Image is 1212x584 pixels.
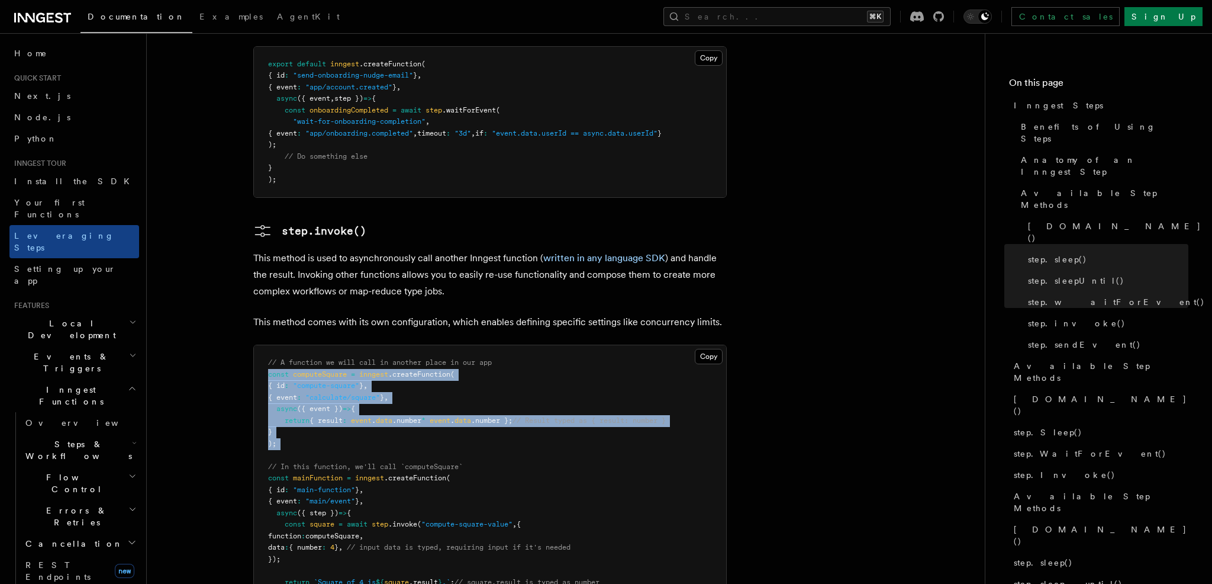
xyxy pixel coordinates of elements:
span: { event [268,83,297,91]
span: : [285,543,289,551]
span: step.invoke() [1028,317,1126,329]
span: // Do something else [285,152,368,161]
span: "app/account.created" [305,83,392,91]
span: Next.js [14,91,70,101]
span: , [359,486,363,494]
span: Home [14,47,47,59]
span: await [347,520,368,528]
a: Your first Functions [9,192,139,225]
span: async [276,405,297,413]
p: This method is used to asynchronously call another Inngest function ( ) and handle the result. In... [253,250,727,300]
span: step.sleep() [1014,557,1073,569]
a: Install the SDK [9,171,139,192]
a: step.sleep() [1009,552,1188,573]
span: . [372,416,376,425]
span: "main-function" [293,486,355,494]
span: Cancellation [21,538,123,550]
span: ( [496,106,500,114]
span: , [471,129,475,137]
span: 4 [330,543,334,551]
button: Inngest Functions [9,379,139,412]
span: "app/onboarding.completed" [305,129,413,137]
a: step.sleepUntil() [1023,270,1188,291]
a: Examples [192,4,270,32]
span: , [397,83,401,91]
span: , [426,117,430,126]
span: { event [268,129,297,137]
a: step.invoke() [253,222,366,240]
a: [DOMAIN_NAME]() [1009,389,1188,422]
span: step.sendEvent() [1028,339,1141,351]
span: }); [268,555,281,563]
span: { event [268,497,297,505]
span: step.sleepUntil() [1028,275,1124,287]
span: ({ event [297,94,330,102]
a: step.waitForEvent() [1023,291,1188,313]
span: step.waitForEvent() [1028,296,1205,308]
span: => [363,94,372,102]
span: { [517,520,521,528]
span: = [392,106,397,114]
span: = [339,520,343,528]
button: Flow Control [21,467,139,500]
button: Steps & Workflows [21,434,139,467]
span: ( [450,370,454,378]
a: step.Sleep() [1009,422,1188,443]
h4: On this page [1009,76,1188,95]
span: inngest [355,474,384,482]
span: } [359,381,363,390]
a: Setting up your app [9,258,139,291]
span: : [297,83,301,91]
span: Quick start [9,73,61,83]
span: , [384,393,388,402]
span: const [285,520,305,528]
a: Overview [21,412,139,434]
span: = [351,370,355,378]
a: AgentKit [270,4,347,32]
button: Cancellation [21,533,139,554]
span: : [446,129,450,137]
span: ( [421,60,426,68]
span: function [268,532,301,540]
span: Benefits of Using Steps [1021,121,1188,145]
span: step }) [334,94,363,102]
span: mainFunction [293,474,343,482]
span: { event [268,393,297,402]
span: "3d" [454,129,471,137]
span: const [268,474,289,482]
span: .createFunction [388,370,450,378]
span: { id [268,486,285,494]
button: Search...⌘K [663,7,891,26]
span: Available Step Methods [1014,360,1188,384]
span: event [430,416,450,425]
button: Errors & Retries [21,500,139,533]
span: "calculate/square" [305,393,380,402]
span: : [343,416,347,425]
button: Toggle dark mode [963,9,992,24]
span: { [347,509,351,517]
span: Errors & Retries [21,505,128,528]
a: Contact sales [1011,7,1120,26]
a: [DOMAIN_NAME]() [1023,216,1188,249]
span: } [392,83,397,91]
span: } [355,497,359,505]
span: ({ step }) [297,509,339,517]
span: : [285,381,289,390]
span: Inngest Functions [9,384,128,407]
span: .waitForEvent [442,106,496,114]
span: , [417,71,421,79]
span: step.sleep() [1028,254,1087,265]
span: Available Step Methods [1021,187,1188,211]
a: Next.js [9,85,139,107]
span: Anatomy of an Inngest Step [1021,154,1188,178]
span: "event.data.userId == async.data.userId" [492,129,657,137]
button: Local Development [9,313,139,346]
span: .createFunction [384,474,446,482]
a: written in any language SDK [543,252,665,264]
span: Install the SDK [14,177,137,186]
span: inngest [330,60,359,68]
span: , [330,94,334,102]
span: timeout [417,129,446,137]
span: .number }; [471,416,512,425]
span: computeSquare [305,532,359,540]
